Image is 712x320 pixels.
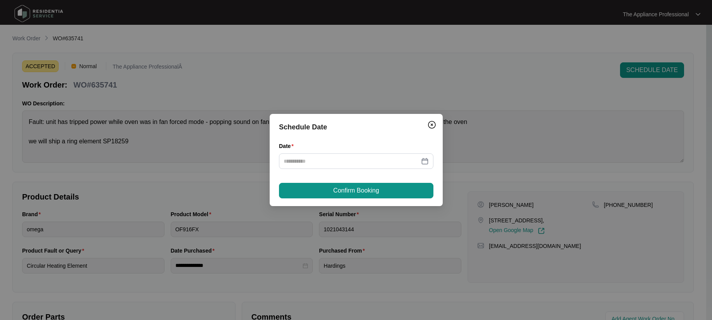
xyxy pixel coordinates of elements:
span: Confirm Booking [333,186,379,195]
button: Confirm Booking [279,183,433,198]
button: Close [426,119,438,131]
label: Date [279,142,297,150]
img: closeCircle [427,120,437,129]
input: Date [284,157,419,165]
div: Schedule Date [279,122,433,132]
